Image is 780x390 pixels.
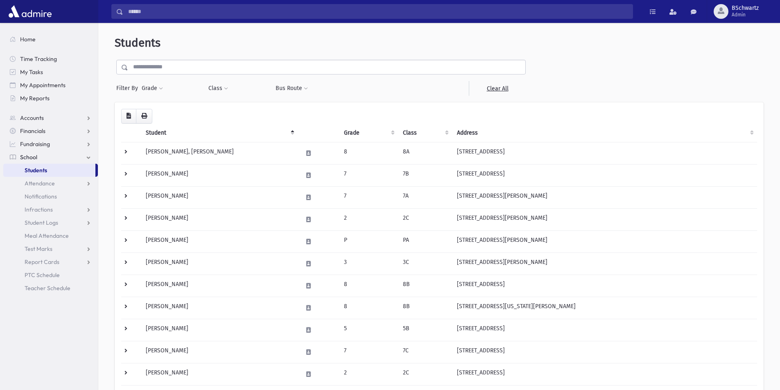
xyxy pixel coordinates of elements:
a: Notifications [3,190,98,203]
span: Accounts [20,114,44,122]
td: [STREET_ADDRESS][PERSON_NAME] [452,230,757,252]
a: Teacher Schedule [3,282,98,295]
td: 2C [398,363,452,385]
a: Time Tracking [3,52,98,65]
td: [STREET_ADDRESS] [452,319,757,341]
td: [PERSON_NAME] [141,275,298,297]
span: Financials [20,127,45,135]
a: School [3,151,98,164]
span: Students [115,36,161,50]
a: PTC Schedule [3,268,98,282]
a: Students [3,164,95,177]
span: Meal Attendance [25,232,69,239]
span: Notifications [25,193,57,200]
span: My Tasks [20,68,43,76]
td: [PERSON_NAME] [141,164,298,186]
input: Search [123,4,633,19]
a: Clear All [469,81,526,96]
td: [STREET_ADDRESS] [452,341,757,363]
td: 5B [398,319,452,341]
span: Student Logs [25,219,58,226]
td: [STREET_ADDRESS][PERSON_NAME] [452,208,757,230]
th: Address: activate to sort column ascending [452,124,757,142]
td: 7A [398,186,452,208]
td: PA [398,230,452,252]
img: AdmirePro [7,3,54,20]
button: Class [208,81,228,96]
span: Time Tracking [20,55,57,63]
a: Attendance [3,177,98,190]
span: BSchwartz [732,5,759,11]
td: [STREET_ADDRESS] [452,363,757,385]
th: Grade: activate to sort column ascending [339,124,398,142]
a: Report Cards [3,255,98,268]
span: Teacher Schedule [25,284,70,292]
a: Infractions [3,203,98,216]
a: Financials [3,124,98,138]
td: 7B [398,164,452,186]
button: Print [136,109,152,124]
span: Fundraising [20,140,50,148]
td: [PERSON_NAME] [141,208,298,230]
button: CSV [121,109,136,124]
span: My Reports [20,95,50,102]
td: 2C [398,208,452,230]
a: Test Marks [3,242,98,255]
td: 2 [339,208,398,230]
td: [PERSON_NAME] [141,341,298,363]
a: My Reports [3,92,98,105]
td: [PERSON_NAME] [141,230,298,252]
td: 5 [339,319,398,341]
span: Home [20,36,36,43]
td: [STREET_ADDRESS][PERSON_NAME] [452,186,757,208]
td: 7 [339,164,398,186]
td: [PERSON_NAME] [141,186,298,208]
td: 8 [339,275,398,297]
th: Student: activate to sort column descending [141,124,298,142]
span: Filter By [116,84,141,92]
td: P [339,230,398,252]
span: Report Cards [25,258,59,266]
td: 2 [339,363,398,385]
td: [STREET_ADDRESS][US_STATE][PERSON_NAME] [452,297,757,319]
td: 3 [339,252,398,275]
span: Students [25,167,47,174]
span: School [20,153,37,161]
td: [PERSON_NAME] [141,319,298,341]
a: My Appointments [3,79,98,92]
td: [STREET_ADDRESS] [452,275,757,297]
td: [STREET_ADDRESS] [452,164,757,186]
span: Infractions [25,206,53,213]
span: Admin [732,11,759,18]
button: Bus Route [275,81,308,96]
span: Attendance [25,180,55,187]
td: [PERSON_NAME] [141,252,298,275]
td: 8B [398,297,452,319]
td: [STREET_ADDRESS][PERSON_NAME] [452,252,757,275]
td: 7 [339,341,398,363]
span: PTC Schedule [25,271,60,279]
td: 8 [339,142,398,164]
td: 7 [339,186,398,208]
button: Grade [141,81,163,96]
a: Home [3,33,98,46]
td: 3C [398,252,452,275]
a: My Tasks [3,65,98,79]
td: [PERSON_NAME] [141,297,298,319]
td: [PERSON_NAME], [PERSON_NAME] [141,142,298,164]
td: 8B [398,275,452,297]
a: Student Logs [3,216,98,229]
span: My Appointments [20,81,66,89]
a: Fundraising [3,138,98,151]
td: 8A [398,142,452,164]
a: Meal Attendance [3,229,98,242]
td: [STREET_ADDRESS] [452,142,757,164]
td: 7C [398,341,452,363]
th: Class: activate to sort column ascending [398,124,452,142]
a: Accounts [3,111,98,124]
td: 8 [339,297,398,319]
td: [PERSON_NAME] [141,363,298,385]
span: Test Marks [25,245,52,252]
